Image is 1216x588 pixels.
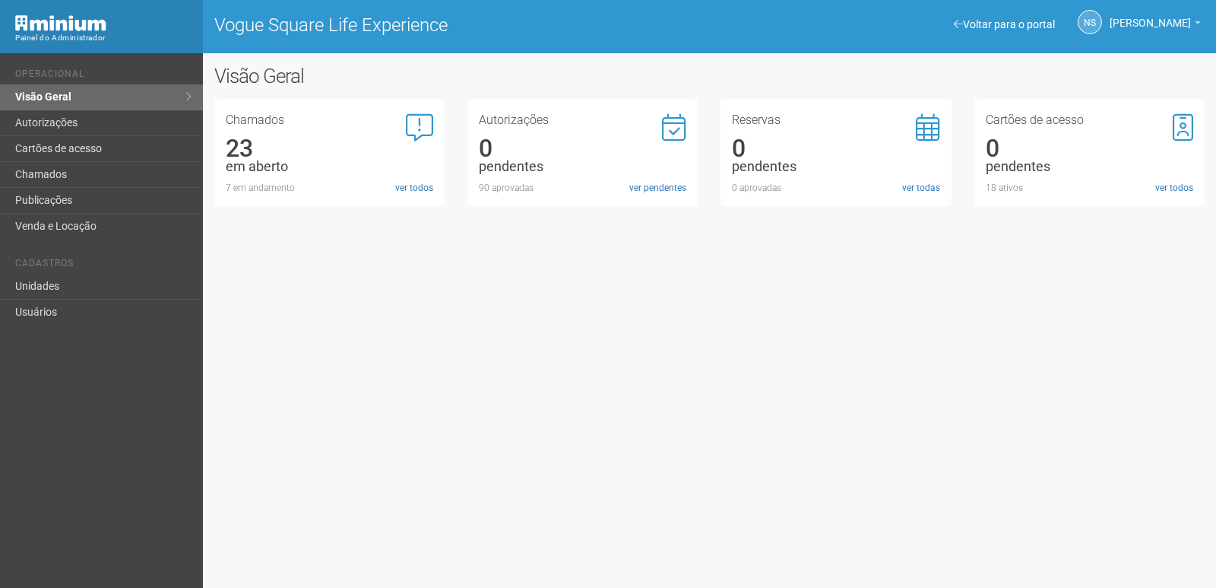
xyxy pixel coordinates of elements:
[732,160,939,173] div: pendentes
[15,15,106,31] img: Minium
[1110,19,1201,31] a: [PERSON_NAME]
[479,181,686,195] div: 90 aprovadas
[1110,2,1191,29] span: Nicolle Silva
[15,31,192,45] div: Painel do Administrador
[986,181,1193,195] div: 18 ativos
[1078,10,1102,34] a: NS
[395,181,433,195] a: ver todos
[15,68,192,84] li: Operacional
[214,15,698,35] h1: Vogue Square Life Experience
[15,258,192,274] li: Cadastros
[226,141,433,155] div: 23
[479,141,686,155] div: 0
[732,114,939,126] h3: Reservas
[226,160,433,173] div: em aberto
[629,181,686,195] a: ver pendentes
[902,181,940,195] a: ver todas
[226,181,433,195] div: 7 em andamento
[954,18,1055,30] a: Voltar para o portal
[732,141,939,155] div: 0
[732,181,939,195] div: 0 aprovadas
[986,160,1193,173] div: pendentes
[214,65,614,87] h2: Visão Geral
[986,114,1193,126] h3: Cartões de acesso
[986,141,1193,155] div: 0
[479,160,686,173] div: pendentes
[479,114,686,126] h3: Autorizações
[226,114,433,126] h3: Chamados
[1155,181,1193,195] a: ver todos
